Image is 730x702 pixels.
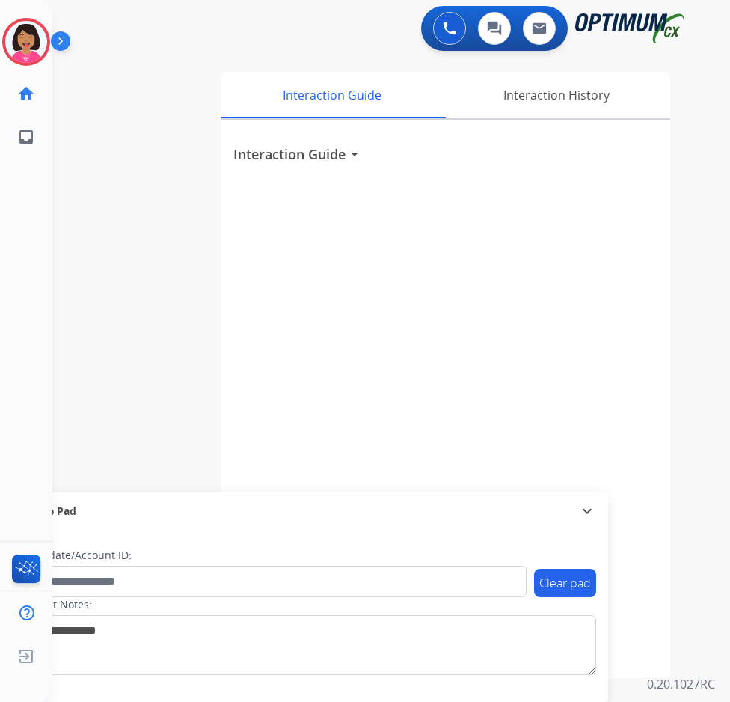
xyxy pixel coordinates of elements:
[19,597,92,612] label: Contact Notes:
[534,569,596,597] button: Clear pad
[647,675,715,693] p: 0.20.1027RC
[233,144,346,165] h3: Interaction Guide
[578,502,596,520] mat-icon: expand_more
[442,72,670,118] div: Interaction History
[17,128,35,146] mat-icon: inbox
[19,548,132,563] label: Candidate/Account ID:
[17,85,35,103] mat-icon: home
[346,145,364,163] mat-icon: arrow_drop_down
[221,72,442,118] div: Interaction Guide
[5,21,47,63] img: avatar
